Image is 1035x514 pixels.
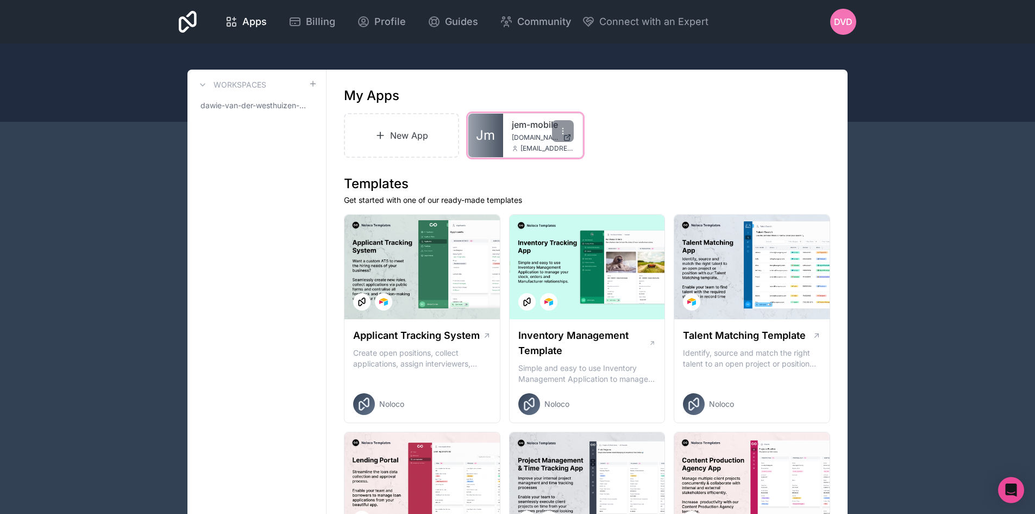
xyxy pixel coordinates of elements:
[687,298,696,306] img: Airtable Logo
[683,328,806,343] h1: Talent Matching Template
[517,14,571,29] span: Community
[512,133,559,142] span: [DOMAIN_NAME]
[544,399,569,410] span: Noloco
[344,113,459,158] a: New App
[306,14,335,29] span: Billing
[491,10,580,34] a: Community
[344,175,830,193] h1: Templates
[520,144,574,153] span: [EMAIL_ADDRESS][DOMAIN_NAME]
[683,348,821,369] p: Identify, source and match the right talent to an open project or position with our Talent Matchi...
[196,96,317,115] a: dawie-van-der-westhuizen-workspace
[344,87,399,104] h1: My Apps
[599,14,708,29] span: Connect with an Expert
[242,14,267,29] span: Apps
[709,399,734,410] span: Noloco
[374,14,406,29] span: Profile
[476,127,495,144] span: Jm
[200,100,309,111] span: dawie-van-der-westhuizen-workspace
[468,114,503,157] a: Jm
[518,328,649,358] h1: Inventory Management Template
[379,298,388,306] img: Airtable Logo
[445,14,478,29] span: Guides
[512,118,574,131] a: jem-mobile
[280,10,344,34] a: Billing
[216,10,275,34] a: Apps
[998,477,1024,503] div: Open Intercom Messenger
[353,348,491,369] p: Create open positions, collect applications, assign interviewers, centralise candidate feedback a...
[344,195,830,206] p: Get started with one of our ready-made templates
[419,10,487,34] a: Guides
[348,10,415,34] a: Profile
[214,79,266,90] h3: Workspaces
[544,298,553,306] img: Airtable Logo
[196,78,266,91] a: Workspaces
[582,14,708,29] button: Connect with an Expert
[353,328,480,343] h1: Applicant Tracking System
[834,15,852,28] span: Dvd
[518,363,656,385] p: Simple and easy to use Inventory Management Application to manage your stock, orders and Manufact...
[379,399,404,410] span: Noloco
[512,133,574,142] a: [DOMAIN_NAME]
